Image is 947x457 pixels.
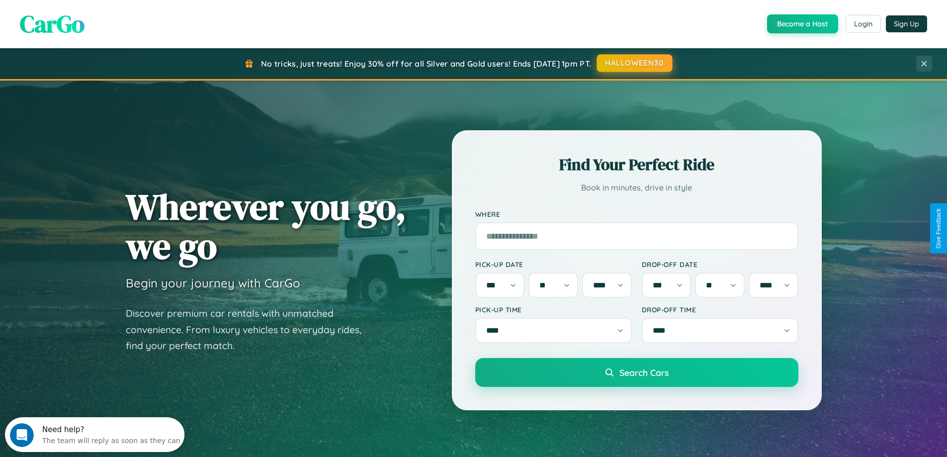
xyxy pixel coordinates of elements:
[37,16,175,27] div: The team will reply as soon as they can
[846,15,881,33] button: Login
[475,260,632,269] label: Pick-up Date
[126,305,374,354] p: Discover premium car rentals with unmatched convenience. From luxury vehicles to everyday rides, ...
[126,187,406,266] h1: Wherever you go, we go
[475,154,798,176] h2: Find Your Perfect Ride
[37,8,175,16] div: Need help?
[642,305,798,314] label: Drop-off Time
[619,367,669,378] span: Search Cars
[10,423,34,447] iframe: Intercom live chat
[261,59,591,69] span: No tricks, just treats! Enjoy 30% off for all Silver and Gold users! Ends [DATE] 1pm PT.
[886,15,927,32] button: Sign Up
[475,305,632,314] label: Pick-up Time
[475,358,798,387] button: Search Cars
[4,4,185,31] div: Open Intercom Messenger
[935,208,942,249] div: Give Feedback
[126,275,300,290] h3: Begin your journey with CarGo
[475,210,798,218] label: Where
[5,417,184,452] iframe: Intercom live chat discovery launcher
[20,7,85,40] span: CarGo
[642,260,798,269] label: Drop-off Date
[597,54,673,72] button: HALLOWEEN30
[767,14,838,33] button: Become a Host
[475,181,798,195] p: Book in minutes, drive in style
